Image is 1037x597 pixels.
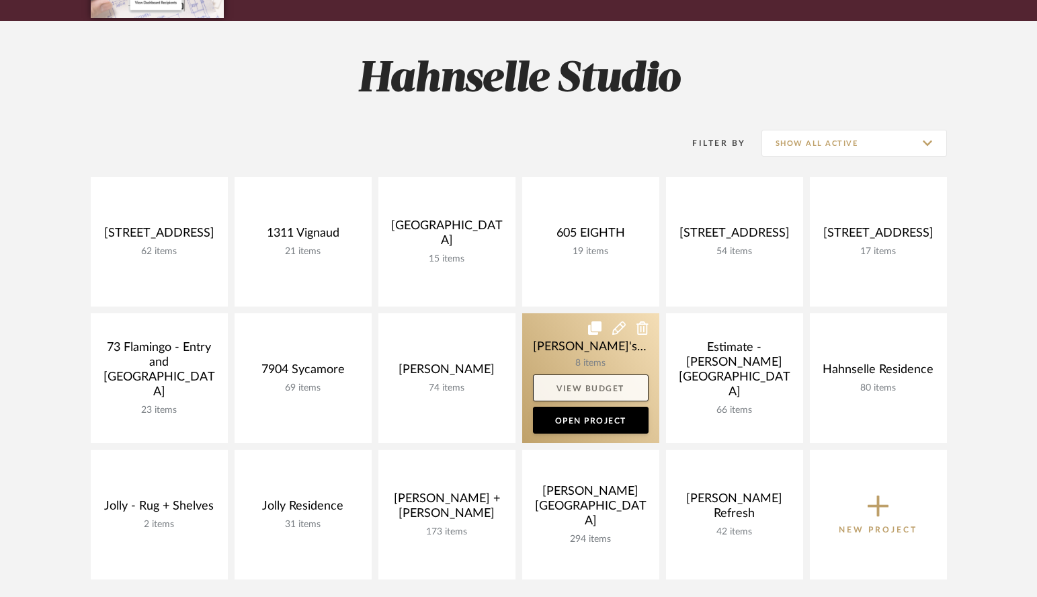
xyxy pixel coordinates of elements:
[677,340,792,405] div: Estimate - [PERSON_NAME][GEOGRAPHIC_DATA]
[533,374,649,401] a: View Budget
[101,499,217,519] div: Jolly - Rug + Shelves
[810,450,947,580] button: New Project
[389,383,505,394] div: 74 items
[245,362,361,383] div: 7904 Sycamore
[533,226,649,246] div: 605 EIGHTH
[245,499,361,519] div: Jolly Residence
[389,218,505,253] div: [GEOGRAPHIC_DATA]
[677,491,792,526] div: [PERSON_NAME] Refresh
[677,405,792,416] div: 66 items
[101,340,217,405] div: 73 Flamingo - Entry and [GEOGRAPHIC_DATA]
[821,246,936,257] div: 17 items
[533,246,649,257] div: 19 items
[533,484,649,534] div: [PERSON_NAME][GEOGRAPHIC_DATA]
[101,246,217,257] div: 62 items
[677,526,792,538] div: 42 items
[821,226,936,246] div: [STREET_ADDRESS]
[677,226,792,246] div: [STREET_ADDRESS]
[389,253,505,265] div: 15 items
[389,491,505,526] div: [PERSON_NAME] + [PERSON_NAME]
[35,54,1003,105] h2: Hahnselle Studio
[245,519,361,530] div: 31 items
[101,226,217,246] div: [STREET_ADDRESS]
[533,534,649,545] div: 294 items
[677,246,792,257] div: 54 items
[675,136,746,150] div: Filter By
[839,523,917,536] p: New Project
[245,246,361,257] div: 21 items
[245,383,361,394] div: 69 items
[245,226,361,246] div: 1311 Vignaud
[389,526,505,538] div: 173 items
[821,362,936,383] div: Hahnselle Residence
[101,405,217,416] div: 23 items
[389,362,505,383] div: [PERSON_NAME]
[533,407,649,434] a: Open Project
[101,519,217,530] div: 2 items
[821,383,936,394] div: 80 items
